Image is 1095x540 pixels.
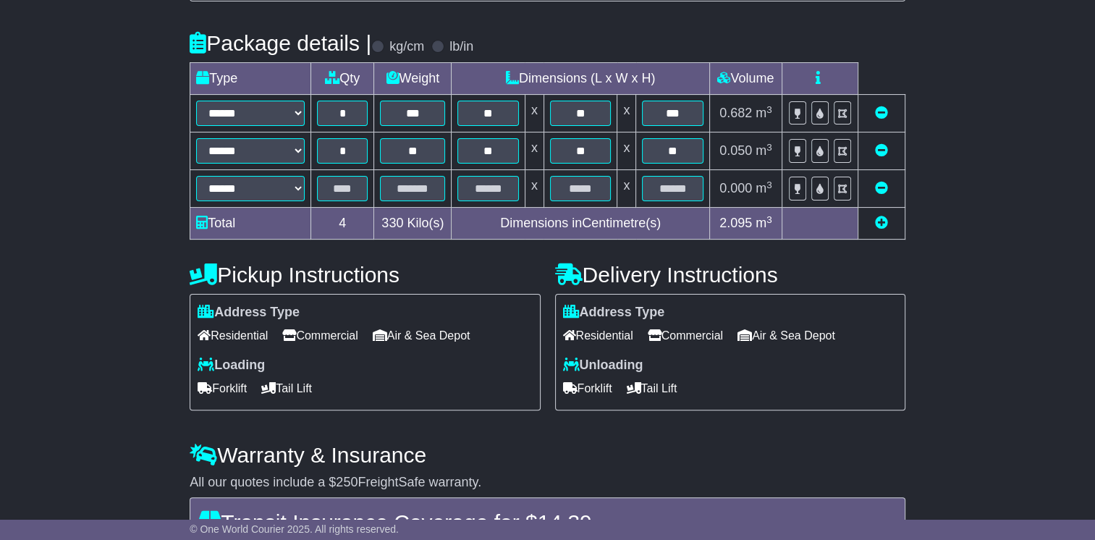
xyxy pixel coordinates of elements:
span: 0.682 [719,106,752,120]
span: 330 [381,216,403,230]
td: x [617,132,636,170]
label: Unloading [563,358,643,374]
label: Loading [198,358,265,374]
span: m [756,181,772,195]
td: Qty [311,63,374,95]
a: Remove this item [875,181,888,195]
td: x [617,170,636,208]
span: 250 [336,475,358,489]
span: 2.095 [719,216,752,230]
sup: 3 [766,214,772,225]
h4: Package details | [190,31,371,55]
label: Address Type [563,305,665,321]
span: m [756,106,772,120]
a: Remove this item [875,106,888,120]
td: Type [190,63,311,95]
span: m [756,216,772,230]
td: x [525,132,544,170]
span: Commercial [282,324,358,347]
h4: Pickup Instructions [190,263,540,287]
sup: 3 [766,142,772,153]
td: Total [190,208,311,240]
span: Tail Lift [261,377,312,400]
td: Dimensions in Centimetre(s) [452,208,709,240]
span: Air & Sea Depot [737,324,835,347]
h4: Delivery Instructions [555,263,905,287]
span: Tail Lift [627,377,677,400]
a: Add new item [875,216,888,230]
td: Volume [709,63,782,95]
sup: 3 [766,180,772,190]
label: lb/in [449,39,473,55]
td: Dimensions (L x W x H) [452,63,709,95]
h4: Transit Insurance Coverage for $ [199,510,896,534]
td: x [617,95,636,132]
label: Address Type [198,305,300,321]
span: Commercial [648,324,723,347]
td: 4 [311,208,374,240]
span: 14.39 [538,510,592,534]
div: All our quotes include a $ FreightSafe warranty. [190,475,905,491]
span: Air & Sea Depot [373,324,470,347]
span: Residential [198,324,268,347]
label: kg/cm [389,39,424,55]
a: Remove this item [875,143,888,158]
span: Residential [563,324,633,347]
span: 0.000 [719,181,752,195]
span: m [756,143,772,158]
td: x [525,170,544,208]
td: Kilo(s) [374,208,452,240]
span: © One World Courier 2025. All rights reserved. [190,523,399,535]
span: Forklift [198,377,247,400]
td: Weight [374,63,452,95]
sup: 3 [766,104,772,115]
td: x [525,95,544,132]
span: Forklift [563,377,612,400]
h4: Warranty & Insurance [190,443,905,467]
span: 0.050 [719,143,752,158]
